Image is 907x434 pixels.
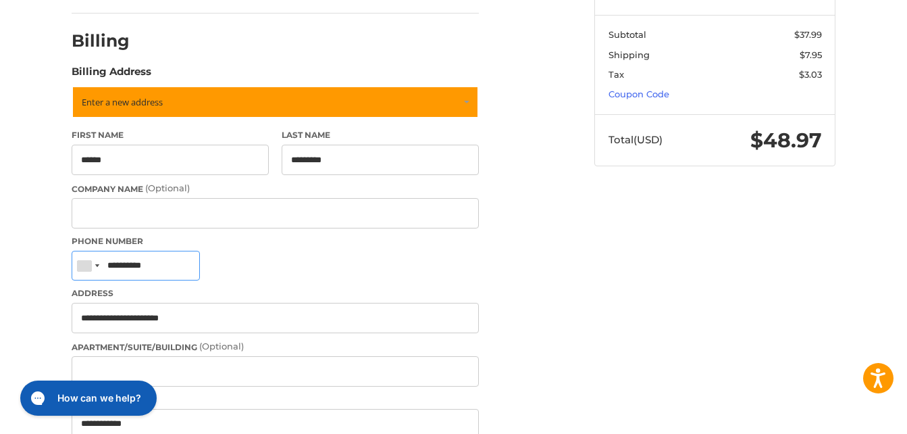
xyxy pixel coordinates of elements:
[72,129,269,141] label: First Name
[72,340,479,354] label: Apartment/Suite/Building
[145,183,190,193] small: (Optional)
[72,64,151,86] legend: Billing Address
[199,341,244,352] small: (Optional)
[72,86,479,118] a: Enter or select a different address
[800,49,822,60] span: $7.95
[282,129,479,141] label: Last Name
[72,393,479,406] label: City
[608,49,650,60] span: Shipping
[608,69,624,80] span: Tax
[72,30,151,51] h2: Billing
[72,287,479,299] label: Address
[14,376,161,420] iframe: Gorgias live chat messenger
[72,235,479,247] label: Phone Number
[750,128,822,153] span: $48.97
[794,29,822,40] span: $37.99
[72,182,479,195] label: Company Name
[82,96,163,108] span: Enter a new address
[608,89,669,99] a: Coupon Code
[608,29,646,40] span: Subtotal
[799,69,822,80] span: $3.03
[608,133,663,146] span: Total (USD)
